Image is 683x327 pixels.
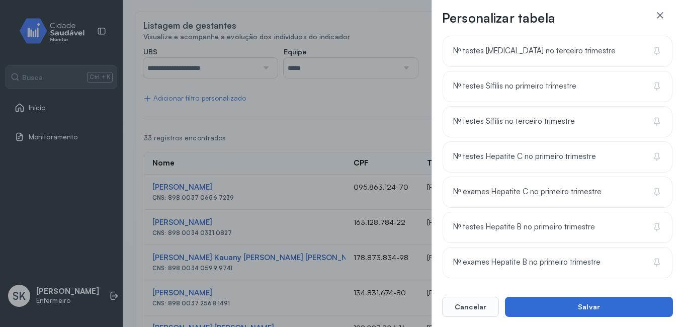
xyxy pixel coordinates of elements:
span: Nº exames Hepatite C no primeiro trimestre [453,187,602,197]
span: Nº testes [MEDICAL_DATA] no terceiro trimestre [453,46,616,56]
span: Nº testes Hepatite C no primeiro trimestre [453,152,596,161]
span: Nº testes Sífilis no terceiro trimestre [453,117,575,126]
span: Nº exames Hepatite B no primeiro trimestre [453,258,601,267]
h3: Personalizar tabela [442,10,555,26]
span: Nº testes Hepatite B no primeiro trimestre [453,222,595,232]
button: Salvar [505,297,673,317]
span: Nº testes Sífilis no primeiro trimestre [453,81,576,91]
button: Cancelar [442,297,499,317]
